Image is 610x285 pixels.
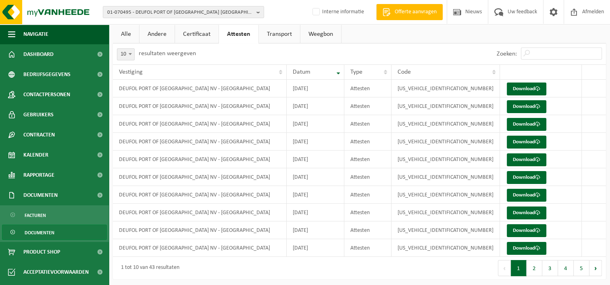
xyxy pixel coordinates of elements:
[287,204,344,221] td: [DATE]
[25,225,54,240] span: Documenten
[574,260,589,276] button: 5
[287,133,344,151] td: [DATE]
[344,133,391,151] td: Attesten
[25,208,46,223] span: Facturen
[139,50,196,57] label: resultaten weergeven
[287,221,344,239] td: [DATE]
[344,115,391,133] td: Attesten
[542,260,558,276] button: 3
[113,115,287,133] td: DEUFOL PORT OF [GEOGRAPHIC_DATA] NV - [GEOGRAPHIC_DATA]
[344,204,391,221] td: Attesten
[527,260,542,276] button: 2
[139,25,175,43] a: Andere
[507,153,546,166] a: Download
[23,125,55,145] span: Contracten
[498,260,511,276] button: Previous
[113,221,287,239] td: DEUFOL PORT OF [GEOGRAPHIC_DATA] NV - [GEOGRAPHIC_DATA]
[287,115,344,133] td: [DATE]
[344,239,391,257] td: Attesten
[23,64,71,85] span: Bedrijfsgegevens
[113,186,287,204] td: DEUFOL PORT OF [GEOGRAPHIC_DATA] NV - [GEOGRAPHIC_DATA]
[391,115,500,133] td: [US_VEHICLE_IDENTIFICATION_NUMBER]
[507,189,546,202] a: Download
[113,168,287,186] td: DEUFOL PORT OF [GEOGRAPHIC_DATA] NV - [GEOGRAPHIC_DATA]
[287,151,344,168] td: [DATE]
[175,25,219,43] a: Certificaat
[23,44,54,64] span: Dashboard
[119,69,143,75] span: Vestiging
[507,207,546,219] a: Download
[287,239,344,257] td: [DATE]
[391,168,500,186] td: [US_VEHICLE_IDENTIFICATION_NUMBER]
[507,136,546,149] a: Download
[311,6,364,18] label: Interne informatie
[113,133,287,151] td: DEUFOL PORT OF [GEOGRAPHIC_DATA] NV - [GEOGRAPHIC_DATA]
[398,69,411,75] span: Code
[293,69,310,75] span: Datum
[391,186,500,204] td: [US_VEHICLE_IDENTIFICATION_NUMBER]
[344,186,391,204] td: Attesten
[507,118,546,131] a: Download
[2,207,107,223] a: Facturen
[507,83,546,95] a: Download
[391,80,500,97] td: [US_VEHICLE_IDENTIFICATION_NUMBER]
[507,100,546,113] a: Download
[391,239,500,257] td: [US_VEHICLE_IDENTIFICATION_NUMBER]
[219,25,258,43] a: Attesten
[344,221,391,239] td: Attesten
[589,260,602,276] button: Next
[287,97,344,115] td: [DATE]
[103,6,264,18] button: 01-070495 - DEUFOL PORT OF [GEOGRAPHIC_DATA] [GEOGRAPHIC_DATA]
[344,97,391,115] td: Attesten
[113,204,287,221] td: DEUFOL PORT OF [GEOGRAPHIC_DATA] NV - [GEOGRAPHIC_DATA]
[393,8,439,16] span: Offerte aanvragen
[113,25,139,43] a: Alle
[344,168,391,186] td: Attesten
[113,80,287,97] td: DEUFOL PORT OF [GEOGRAPHIC_DATA] NV - [GEOGRAPHIC_DATA]
[23,242,60,262] span: Product Shop
[23,262,89,282] span: Acceptatievoorwaarden
[344,151,391,168] td: Attesten
[344,80,391,97] td: Attesten
[113,97,287,115] td: DEUFOL PORT OF [GEOGRAPHIC_DATA] NV - [GEOGRAPHIC_DATA]
[507,171,546,184] a: Download
[259,25,300,43] a: Transport
[117,48,135,60] span: 10
[376,4,443,20] a: Offerte aanvragen
[23,24,48,44] span: Navigatie
[23,105,54,125] span: Gebruikers
[300,25,341,43] a: Weegbon
[391,221,500,239] td: [US_VEHICLE_IDENTIFICATION_NUMBER]
[23,165,54,185] span: Rapportage
[507,242,546,255] a: Download
[391,133,500,151] td: [US_VEHICLE_IDENTIFICATION_NUMBER]
[391,97,500,115] td: [US_VEHICLE_IDENTIFICATION_NUMBER]
[23,85,70,105] span: Contactpersonen
[511,260,527,276] button: 1
[497,51,517,57] label: Zoeken:
[350,69,362,75] span: Type
[113,239,287,257] td: DEUFOL PORT OF [GEOGRAPHIC_DATA] NV - [GEOGRAPHIC_DATA]
[287,186,344,204] td: [DATE]
[287,168,344,186] td: [DATE]
[23,185,58,205] span: Documenten
[113,151,287,168] td: DEUFOL PORT OF [GEOGRAPHIC_DATA] NV - [GEOGRAPHIC_DATA]
[558,260,574,276] button: 4
[287,80,344,97] td: [DATE]
[2,225,107,240] a: Documenten
[107,6,253,19] span: 01-070495 - DEUFOL PORT OF [GEOGRAPHIC_DATA] [GEOGRAPHIC_DATA]
[117,49,134,60] span: 10
[117,261,179,275] div: 1 tot 10 van 43 resultaten
[391,151,500,168] td: [US_VEHICLE_IDENTIFICATION_NUMBER]
[507,224,546,237] a: Download
[23,145,48,165] span: Kalender
[391,204,500,221] td: [US_VEHICLE_IDENTIFICATION_NUMBER]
